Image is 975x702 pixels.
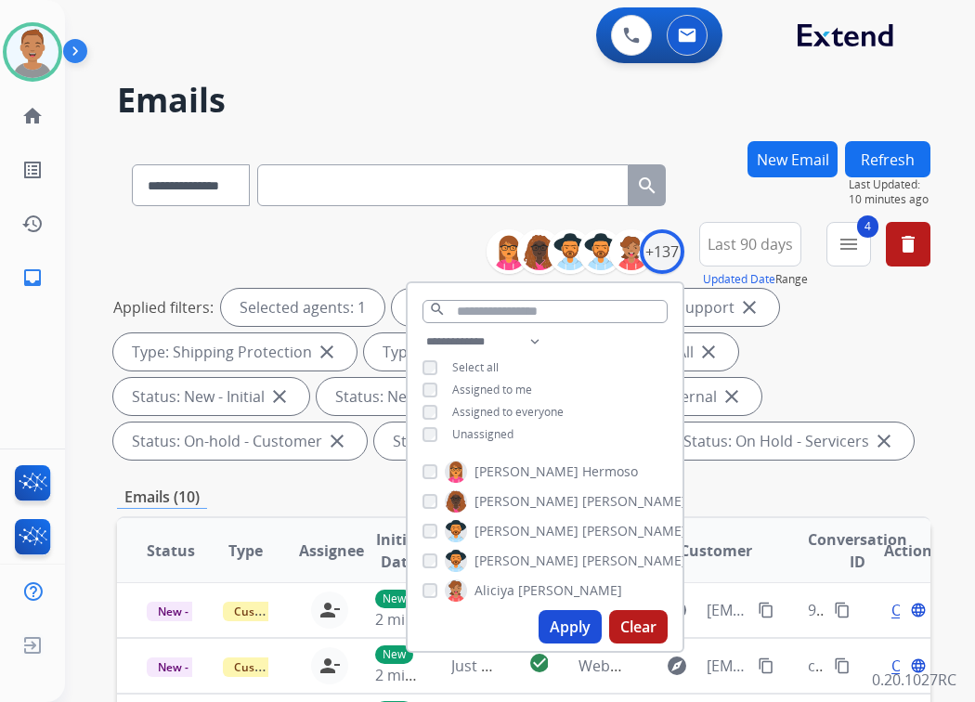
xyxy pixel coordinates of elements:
[221,289,384,326] div: Selected agents: 1
[452,359,499,375] span: Select all
[113,422,367,460] div: Status: On-hold - Customer
[429,301,446,318] mat-icon: search
[375,645,413,664] p: New
[697,341,720,363] mat-icon: close
[849,192,930,207] span: 10 minutes ago
[223,602,344,621] span: Customer Support
[539,610,602,643] button: Apply
[474,581,514,600] span: Aliciya
[640,229,684,274] div: +137
[375,590,413,608] p: New
[21,105,44,127] mat-icon: home
[375,609,474,630] span: 2 minutes ago
[113,378,309,415] div: Status: New - Initial
[582,462,638,481] span: Hermoso
[707,599,747,621] span: [EMAIL_ADDRESS][DOMAIN_NAME]
[147,602,233,621] span: New - Initial
[316,341,338,363] mat-icon: close
[317,378,513,415] div: Status: New - Reply
[474,462,578,481] span: [PERSON_NAME]
[223,657,344,677] span: Customer Support
[452,382,532,397] span: Assigned to me
[21,266,44,289] mat-icon: inbox
[452,404,564,420] span: Assigned to everyone
[910,602,927,618] mat-icon: language
[452,426,513,442] span: Unassigned
[318,599,341,621] mat-icon: person_remove
[891,655,929,677] span: Open
[747,141,838,177] button: New Email
[518,581,622,600] span: [PERSON_NAME]
[268,385,291,408] mat-icon: close
[375,665,474,685] span: 2 minutes ago
[845,141,930,177] button: Refresh
[582,492,686,511] span: [PERSON_NAME]
[666,655,688,677] mat-icon: explore
[375,528,421,573] span: Initial Date
[392,289,537,326] div: Assigned to me
[113,296,214,318] p: Applied filters:
[609,610,668,643] button: Clear
[117,82,930,119] h2: Emails
[834,602,851,618] mat-icon: content_copy
[758,657,774,674] mat-icon: content_copy
[857,215,878,238] span: 4
[738,296,760,318] mat-icon: close
[897,233,919,255] mat-icon: delete
[21,213,44,235] mat-icon: history
[299,539,364,562] span: Assignee
[582,552,686,570] span: [PERSON_NAME]
[451,656,511,676] span: Just now
[318,655,341,677] mat-icon: person_remove
[699,222,801,266] button: Last 90 days
[758,602,774,618] mat-icon: content_copy
[872,669,956,691] p: 0.20.1027RC
[849,177,930,192] span: Last Updated:
[708,240,793,248] span: Last 90 days
[910,657,927,674] mat-icon: language
[528,652,551,674] mat-icon: check_circle
[147,657,233,677] span: New - Initial
[147,539,195,562] span: Status
[474,492,578,511] span: [PERSON_NAME]
[703,271,808,287] span: Range
[374,422,657,460] div: Status: On Hold - Pending Parts
[113,333,357,370] div: Type: Shipping Protection
[826,222,871,266] button: 4
[834,657,851,674] mat-icon: content_copy
[873,430,895,452] mat-icon: close
[21,159,44,181] mat-icon: list_alt
[838,233,860,255] mat-icon: menu
[474,522,578,540] span: [PERSON_NAME]
[636,175,658,197] mat-icon: search
[721,385,743,408] mat-icon: close
[707,655,747,677] span: [EMAIL_ADDRESS][DOMAIN_NAME]
[665,422,914,460] div: Status: On Hold - Servicers
[228,539,263,562] span: Type
[364,333,549,370] div: Type: Reguard CS
[808,528,907,573] span: Conversation ID
[582,522,686,540] span: [PERSON_NAME]
[891,599,929,621] span: Open
[326,430,348,452] mat-icon: close
[854,518,930,583] th: Action
[117,486,207,509] p: Emails (10)
[680,539,752,562] span: Customer
[703,272,775,287] button: Updated Date
[6,26,58,78] img: avatar
[474,552,578,570] span: [PERSON_NAME]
